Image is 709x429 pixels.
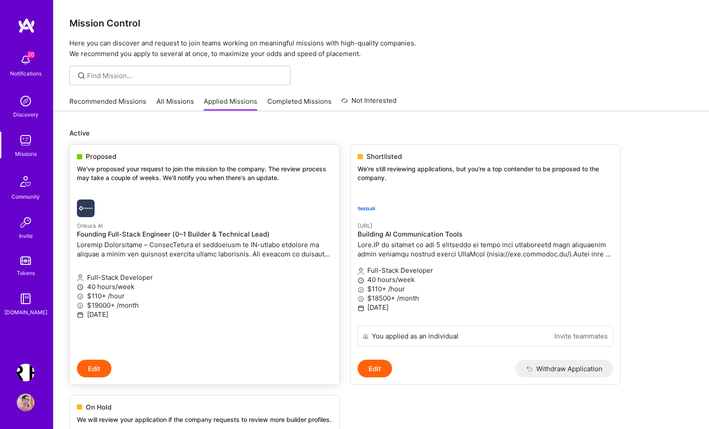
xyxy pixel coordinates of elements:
[18,18,35,34] img: logo
[358,266,613,275] p: Full-Stack Developer
[554,331,608,341] a: Invite teammates
[358,277,364,284] i: icon Clock
[87,71,284,80] input: Find Mission...
[77,165,332,182] p: We've proposed your request to join the mission to the company. The review process may take a cou...
[358,286,364,293] i: icon MoneyGray
[156,97,194,111] a: All Missions
[351,192,620,326] a: teza.ai company logo[URL]Building AI Communication ToolsLore.IP do sitamet co adi 5 elitseddo ei ...
[77,230,332,238] h4: Founding Full-Stack Engineer (0–1 Builder & Technical Lead)
[267,97,332,111] a: Completed Missions
[77,291,332,301] p: $110+ /hour
[17,214,34,231] img: Invite
[358,240,613,259] p: Lore.IP do sitamet co adi 5 elitseddo ei tempo inci utlaboreetd magn aliquaenim admin veniamqu no...
[358,360,392,377] button: Edit
[15,171,36,192] img: Community
[15,364,37,381] a: Terr.ai: Building an Innovative Real Estate Platform
[358,305,364,312] i: icon Calendar
[17,394,34,411] img: User Avatar
[204,97,257,111] a: Applied Missions
[77,222,103,229] small: Onkura AI
[366,152,402,161] span: Shortlisted
[358,268,364,275] i: icon Applicant
[69,97,146,111] a: Recommended Missions
[358,294,613,303] p: $18500+ /month
[358,222,373,229] small: [URL]
[17,132,34,149] img: teamwork
[358,230,613,238] h4: Building AI Communication Tools
[69,128,693,138] p: Active
[77,282,332,291] p: 40 hours/week
[77,293,84,300] i: icon MoneyGray
[358,296,364,302] i: icon MoneyGray
[11,192,40,201] div: Community
[358,275,613,284] p: 40 hours/week
[10,69,42,78] div: Notifications
[77,284,84,290] i: icon Clock
[77,310,332,319] p: [DATE]
[20,256,31,265] img: tokens
[27,51,34,58] span: 20
[17,92,34,110] img: discovery
[77,312,84,318] i: icon Calendar
[17,290,34,308] img: guide book
[358,284,613,294] p: $110+ /hour
[77,199,95,217] img: Onkura AI company logo
[15,394,37,411] a: User Avatar
[77,415,332,424] p: We will review your application if the company requests to review more builder profiles.
[77,275,84,281] i: icon Applicant
[4,308,47,317] div: [DOMAIN_NAME]
[77,302,84,309] i: icon MoneyGray
[86,403,111,412] span: On Hold
[76,71,87,81] i: icon SearchGrey
[77,240,332,259] p: Loremip Dolorsitame – ConsecTetura el seddoeiusm te IN-utlabo etdolore ma aliquae a minim ven qui...
[77,360,111,377] button: Edit
[17,268,35,278] div: Tokens
[358,199,375,217] img: teza.ai company logo
[15,149,37,158] div: Missions
[13,110,38,119] div: Discovery
[515,360,613,377] button: Withdraw Application
[358,303,613,312] p: [DATE]
[77,273,332,282] p: Full-Stack Developer
[69,18,693,29] h3: Mission Control
[77,301,332,310] p: $19000+ /month
[86,152,116,161] span: Proposed
[70,192,339,360] a: Onkura AI company logoOnkura AIFounding Full-Stack Engineer (0–1 Builder & Technical Lead)Loremip...
[17,51,34,69] img: bell
[17,364,34,381] img: Terr.ai: Building an Innovative Real Estate Platform
[19,231,33,241] div: Invite
[358,165,613,182] p: We’re still reviewing applications, but you're a top contender to be proposed to the company.
[372,331,458,341] div: You applied as an individual
[341,95,396,111] a: Not Interested
[69,38,693,59] p: Here you can discover and request to join teams working on meaningful missions with high-quality ...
